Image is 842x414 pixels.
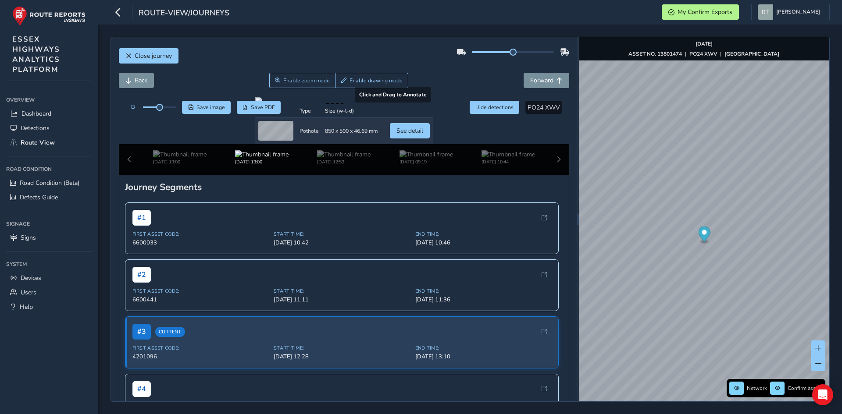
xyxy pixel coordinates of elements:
[235,159,289,165] div: [DATE] 13:00
[274,288,410,294] span: Start Time:
[12,34,60,74] span: ESSEX HIGHWAYS ANALYTICS PLATFORM
[135,52,172,60] span: Close journey
[482,159,535,165] div: [DATE] 10:44
[132,288,269,294] span: First Asset Code:
[6,271,92,285] a: Devices
[524,73,569,88] button: Forward
[415,288,552,294] span: End Time:
[119,73,154,88] button: Back
[155,327,185,337] span: Current
[317,159,371,165] div: [DATE] 12:53
[6,217,92,230] div: Signage
[6,135,92,150] a: Route View
[274,296,410,304] span: [DATE] 11:11
[335,73,408,88] button: Draw
[135,76,147,85] span: Back
[132,210,151,226] span: # 1
[6,230,92,245] a: Signs
[6,163,92,176] div: Road Condition
[20,303,33,311] span: Help
[153,150,207,159] img: Thumbnail frame
[6,285,92,300] a: Users
[132,231,269,237] span: First Asset Code:
[196,104,225,111] span: Save image
[119,48,178,64] button: Close journey
[678,8,732,16] span: My Confirm Exports
[274,231,410,237] span: Start Time:
[132,239,269,247] span: 6600033
[20,179,79,187] span: Road Condition (Beta)
[747,385,767,392] span: Network
[132,267,151,283] span: # 2
[6,93,92,106] div: Overview
[139,7,229,20] span: route-view/journeys
[400,159,453,165] div: [DATE] 09:19
[21,274,41,282] span: Devices
[274,345,410,351] span: Start Time:
[696,40,713,47] strong: [DATE]
[415,239,552,247] span: [DATE] 10:46
[662,4,739,20] button: My Confirm Exports
[788,385,823,392] span: Confirm assets
[251,104,275,111] span: Save PDF
[415,231,552,237] span: End Time:
[274,353,410,361] span: [DATE] 12:28
[322,118,381,144] td: 850 x 500 x 46.69 mm
[415,345,552,351] span: End Time:
[689,50,717,57] strong: PO24 XWV
[21,124,50,132] span: Detections
[21,110,51,118] span: Dashboard
[812,384,833,405] div: Open Intercom Messenger
[296,118,322,144] td: Pothole
[528,103,560,112] span: PO24 XWV
[182,101,231,114] button: Save
[6,106,92,121] a: Dashboard
[237,101,281,114] button: PDF
[475,104,514,111] span: Hide detections
[132,324,151,340] span: # 3
[415,353,552,361] span: [DATE] 13:10
[6,258,92,271] div: System
[153,159,207,165] div: [DATE] 13:00
[758,4,773,20] img: diamond-layout
[6,121,92,135] a: Detections
[235,150,289,159] img: Thumbnail frame
[400,150,453,159] img: Thumbnail frame
[482,150,535,159] img: Thumbnail frame
[269,73,335,88] button: Zoom
[125,181,564,193] div: Journey Segments
[21,288,36,297] span: Users
[132,345,269,351] span: First Asset Code:
[12,6,86,26] img: rr logo
[724,50,779,57] strong: [GEOGRAPHIC_DATA]
[21,234,36,242] span: Signs
[758,4,823,20] button: [PERSON_NAME]
[317,150,371,159] img: Thumbnail frame
[6,176,92,190] a: Road Condition (Beta)
[21,138,55,147] span: Route View
[132,381,151,397] span: # 4
[415,296,552,304] span: [DATE] 11:36
[274,239,410,247] span: [DATE] 10:42
[6,300,92,314] a: Help
[283,77,330,84] span: Enable zoom mode
[350,77,403,84] span: Enable drawing mode
[20,193,58,202] span: Defects Guide
[132,296,269,304] span: 6600441
[776,4,820,20] span: [PERSON_NAME]
[390,123,430,138] button: See detail
[628,50,779,57] div: | |
[530,76,553,85] span: Forward
[396,127,423,135] span: See detail
[628,50,682,57] strong: ASSET NO. 13801474
[470,101,520,114] button: Hide detections
[698,226,710,244] div: Map marker
[6,190,92,205] a: Defects Guide
[132,353,269,361] span: 4201096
